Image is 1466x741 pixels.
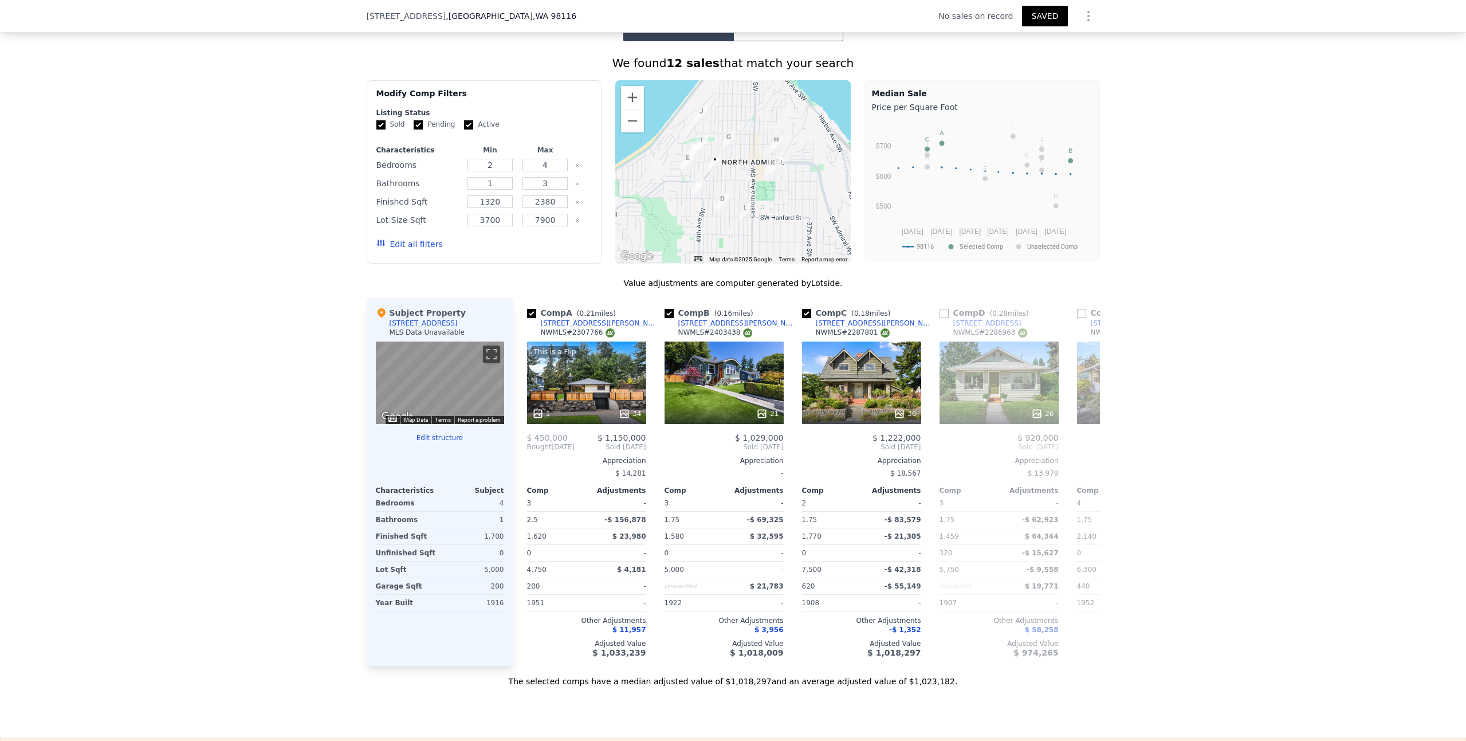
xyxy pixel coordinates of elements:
text: D [925,154,929,160]
div: This is a Flip [532,346,579,358]
div: 1.75 [802,512,859,528]
div: Comp E [1077,307,1170,319]
a: Report a problem [458,417,501,423]
span: 1,620 [527,532,547,540]
button: Edit all filters [376,238,443,250]
div: 2647 Walnut Ave SW [767,157,779,177]
a: [STREET_ADDRESS] [940,319,1021,328]
button: Show Options [1077,5,1100,28]
span: $ 974,265 [1013,648,1058,657]
span: -$ 21,305 [885,532,921,540]
span: Sold [DATE] [1077,442,1196,452]
div: Unspecified [940,578,997,594]
span: -$ 15,627 [1022,549,1059,557]
div: Map [376,342,504,424]
span: -$ 1,352 [889,626,921,634]
div: No sales on record [938,10,1022,22]
span: $ 18,567 [890,469,921,477]
span: 0.18 [854,309,870,317]
div: Characteristics [376,146,461,155]
text: F [1040,156,1044,163]
span: ( miles) [985,309,1033,317]
div: Subject Property [376,307,466,319]
div: 1922 [665,595,722,611]
text: C [925,136,929,143]
button: SAVED [1022,6,1067,26]
span: 0 [802,549,807,557]
input: Sold [376,120,386,130]
div: 21 [756,408,779,419]
span: $ 64,344 [1025,532,1059,540]
text: 98116 [917,243,934,250]
div: Adjusted Value [1077,639,1196,648]
div: Appreciation [802,456,921,465]
div: 2635 47th Ave SW [709,154,721,173]
text: $600 [875,172,891,181]
div: - [589,578,646,594]
label: Active [464,120,499,130]
div: Other Adjustments [940,616,1059,625]
span: 7,500 [802,566,822,574]
div: 5059 SW Olga St [681,152,694,171]
div: Modify Comp Filters [376,88,592,108]
div: Other Adjustments [1077,616,1196,625]
span: -$ 9,558 [1027,566,1058,574]
span: $ 32,595 [750,532,784,540]
div: NWMLS # 2286963 [953,328,1027,338]
img: NWMLS Logo [1018,328,1027,338]
div: 1952 [1077,595,1134,611]
span: 320 [940,549,953,557]
span: , WA 98116 [533,11,576,21]
span: $ 920,000 [1017,433,1058,442]
span: 3 [665,499,669,507]
div: Max [520,146,571,155]
button: Toggle fullscreen view [483,346,500,363]
div: - [864,595,921,611]
div: Adjustments [999,486,1059,495]
div: 1.75 [665,512,722,528]
span: $ 1,029,000 [735,433,784,442]
span: 1,770 [802,532,822,540]
div: Garage Sqft [376,578,438,594]
div: 1907 [940,595,997,611]
a: Report a map error [801,256,847,262]
div: [STREET_ADDRESS][PERSON_NAME] [678,319,797,328]
a: Open this area in Google Maps (opens a new window) [379,409,416,424]
div: 2314 46th Ave SW [722,131,735,151]
a: Terms (opens in new tab) [779,256,795,262]
text: $700 [875,142,891,150]
label: Sold [376,120,405,130]
span: 620 [802,582,815,590]
span: 0 [527,549,532,557]
div: Comp [527,486,587,495]
div: - [589,595,646,611]
span: 6,300 [1077,566,1096,574]
span: Bought [527,442,552,452]
div: Comp [1077,486,1137,495]
svg: A chart. [872,115,1092,258]
div: 2111 49th Ave SW [695,105,708,125]
text: Selected Comp [960,243,1003,250]
div: - [589,495,646,511]
span: Sold [DATE] [802,442,921,452]
a: [STREET_ADDRESS][PERSON_NAME] [1077,319,1210,328]
div: - [864,495,921,511]
div: 200 [442,578,504,594]
div: 5,000 [442,562,504,578]
div: Comp C [802,307,895,319]
div: Other Adjustments [527,616,646,625]
div: [STREET_ADDRESS][PERSON_NAME] [541,319,660,328]
a: [STREET_ADDRESS][PERSON_NAME] [802,319,935,328]
button: Clear [575,200,580,205]
div: [STREET_ADDRESS][PERSON_NAME] [1091,319,1210,328]
div: 4 [442,495,504,511]
div: - [726,595,784,611]
div: Min [465,146,515,155]
span: 1,459 [940,532,959,540]
span: 0 [1077,549,1082,557]
img: NWMLS Logo [743,328,752,338]
div: 1.75 [940,512,997,528]
div: 1.75 [1077,512,1134,528]
span: 3 [527,499,532,507]
text: G [1039,144,1044,151]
